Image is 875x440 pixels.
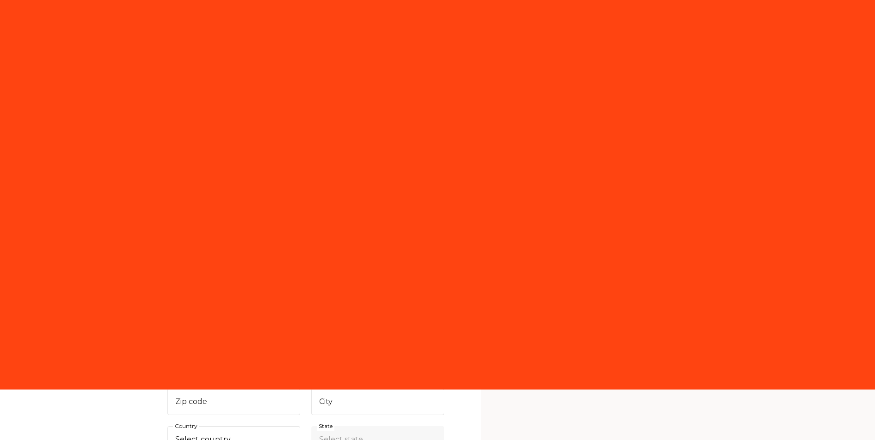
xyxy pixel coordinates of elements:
[173,421,199,431] label: Country
[317,421,334,431] label: State
[167,388,300,415] input: Zip code
[311,388,444,415] input: City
